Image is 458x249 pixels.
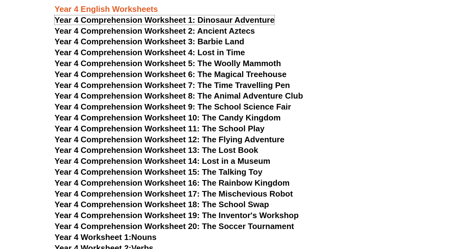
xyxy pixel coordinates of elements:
a: Year 4 Comprehension Worksheet 7: The Time Travelling Pen [55,81,290,90]
a: Year 4 Comprehension Worksheet 8: The Animal Adventure Club [55,91,303,100]
a: Year 4 Comprehension Worksheet 17: The Mischevious Robot [55,189,293,198]
a: Year 4 Comprehension Worksheet 12: The Flying Adventure [55,135,284,144]
a: Year 4 Comprehension Worksheet 1: Dinosaur Adventure [55,15,274,25]
a: Year 4 Comprehension Worksheet 10: The Candy Kingdom [55,113,281,122]
a: Year 4 Comprehension Worksheet 16: The Rainbow Kingdom [55,178,290,188]
iframe: Chat Widget [351,178,458,249]
a: Year 4 Comprehension Worksheet 5: The Woolly Mammoth [55,59,281,68]
a: Year 4 Comprehension Worksheet 9: The School Science Fair [55,102,291,111]
a: Year 4 Comprehension Worksheet 4: Lost in Time [55,48,245,57]
a: Year 4 Comprehension Worksheet 3: Barbie Land [55,37,244,46]
a: Year 4 Comprehension Worksheet 14: Lost in a Museum [55,156,270,166]
a: Year 4 Comprehension Worksheet 20: The Soccer Tournament [55,222,294,231]
a: Year 4 Comprehension Worksheet 19: The Inventor's Workshop [55,211,299,220]
a: Year 4 Comprehension Worksheet 18: The School Swap [55,200,269,209]
a: Year 4 Comprehension Worksheet 2: Ancient Aztecs [55,26,255,36]
span: Year 4 Worksheet 1: [55,232,131,242]
a: Year 4 Comprehension Worksheet 11: The School Play [55,124,265,133]
a: Year 4 Worksheet 1:Nouns [55,232,156,242]
a: Year 4 Comprehension Worksheet 15: The Talking Toy [55,167,262,177]
a: Year 4 Comprehension Worksheet 13: The Lost Book [55,145,258,155]
span: Dinosaur Adventure [198,15,274,25]
a: Year 4 Comprehension Worksheet 6: The Magical Treehouse [55,70,287,79]
span: Year 4 Comprehension Worksheet 1: [55,15,195,25]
